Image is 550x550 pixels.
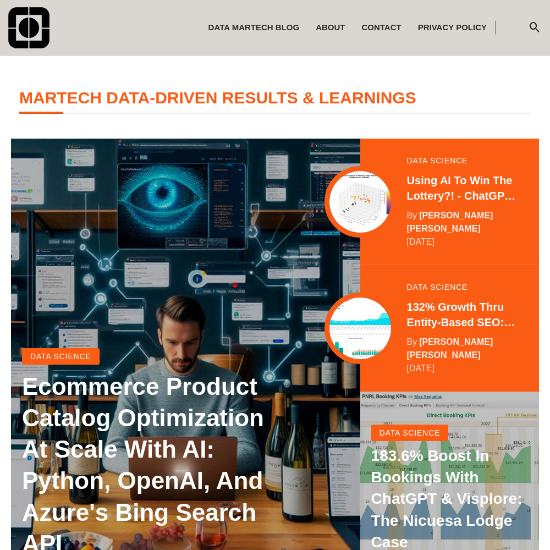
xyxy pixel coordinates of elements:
h4: MarTech Data-Driven Results & Learnings [19,89,531,114]
a: 132% Growth thru Entity-Based SEO: [DOMAIN_NAME]'s Data-Driven SEO Audit & Optimization Plan [407,299,517,330]
a: data science [22,348,100,365]
a: data science [407,283,468,291]
iframe: Chat Widget [495,497,550,550]
a: data science [371,425,449,441]
a: [PERSON_NAME] [PERSON_NAME] [407,337,493,360]
time: August 29 2024 [407,235,435,249]
span: by [407,211,417,220]
img: comando-590 [8,7,50,48]
a: [PERSON_NAME] [PERSON_NAME] [407,211,493,233]
time: May 25 2024 [407,362,435,375]
a: Using AI to Win the Lottery?! - ChatGPT for Informed, Adaptable Decision-Making [407,173,517,204]
span: by [407,337,417,346]
a: data science [407,157,468,164]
